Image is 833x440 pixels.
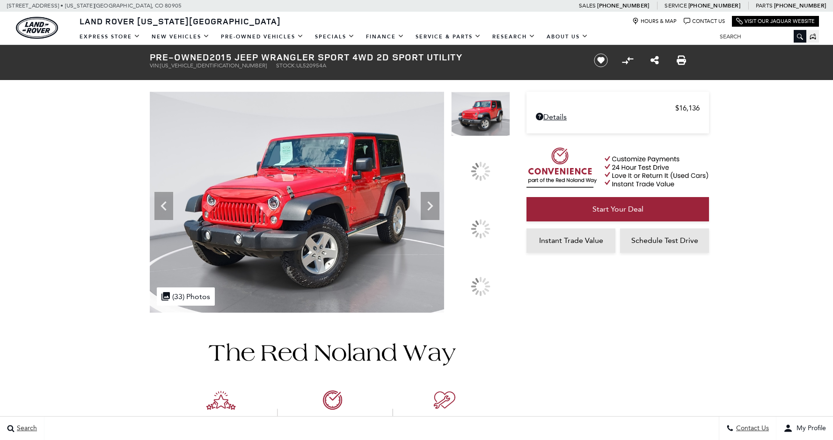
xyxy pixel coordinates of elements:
a: $16,136 [536,104,700,112]
h1: 2015 Jeep Wrangler Sport 4WD 2D Sport Utility [150,52,578,62]
span: Service [665,2,687,9]
a: Share this Pre-Owned 2015 Jeep Wrangler Sport 4WD 2D Sport Utility [650,55,659,66]
span: Land Rover [US_STATE][GEOGRAPHIC_DATA] [80,15,281,27]
span: Parts [756,2,773,9]
a: Hours & Map [632,18,677,25]
a: New Vehicles [146,29,215,45]
a: About Us [541,29,594,45]
div: (33) Photos [157,287,215,306]
span: VIN: [150,62,160,69]
span: [US_VEHICLE_IDENTIFICATION_NUMBER] [160,62,267,69]
a: Specials [309,29,360,45]
a: land-rover [16,17,58,39]
a: [PHONE_NUMBER] [688,2,740,9]
span: $16,136 [675,104,700,112]
strong: Pre-Owned [150,51,210,63]
span: Start Your Deal [592,205,643,213]
a: Land Rover [US_STATE][GEOGRAPHIC_DATA] [74,15,286,27]
a: Contact Us [684,18,725,25]
a: EXPRESS STORE [74,29,146,45]
img: Land Rover [16,17,58,39]
a: Instant Trade Value [526,228,615,253]
a: [PHONE_NUMBER] [597,2,649,9]
a: Details [536,112,700,121]
a: Visit Our Jaguar Website [736,18,815,25]
a: [PHONE_NUMBER] [774,2,826,9]
span: My Profile [793,425,826,433]
a: Finance [360,29,410,45]
span: Search [15,425,37,433]
span: Schedule Test Drive [631,236,698,245]
a: Schedule Test Drive [620,228,709,253]
a: Research [487,29,541,45]
button: Compare vehicle [621,53,635,67]
nav: Main Navigation [74,29,594,45]
span: Stock: [276,62,296,69]
a: Service & Parts [410,29,487,45]
span: Sales [579,2,596,9]
img: Used 2015 Firecracker Red Clear Coat Jeep Sport image 1 [451,92,510,136]
button: Save vehicle [591,53,611,68]
span: Instant Trade Value [539,236,603,245]
a: [STREET_ADDRESS] • [US_STATE][GEOGRAPHIC_DATA], CO 80905 [7,2,182,9]
a: Start Your Deal [526,197,709,221]
span: Contact Us [734,425,769,433]
a: Print this Pre-Owned 2015 Jeep Wrangler Sport 4WD 2D Sport Utility [677,55,686,66]
img: Used 2015 Firecracker Red Clear Coat Jeep Sport image 1 [150,92,444,313]
input: Search [713,31,806,42]
button: user-profile-menu [776,417,833,440]
a: Pre-Owned Vehicles [215,29,309,45]
span: UL520954A [296,62,326,69]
